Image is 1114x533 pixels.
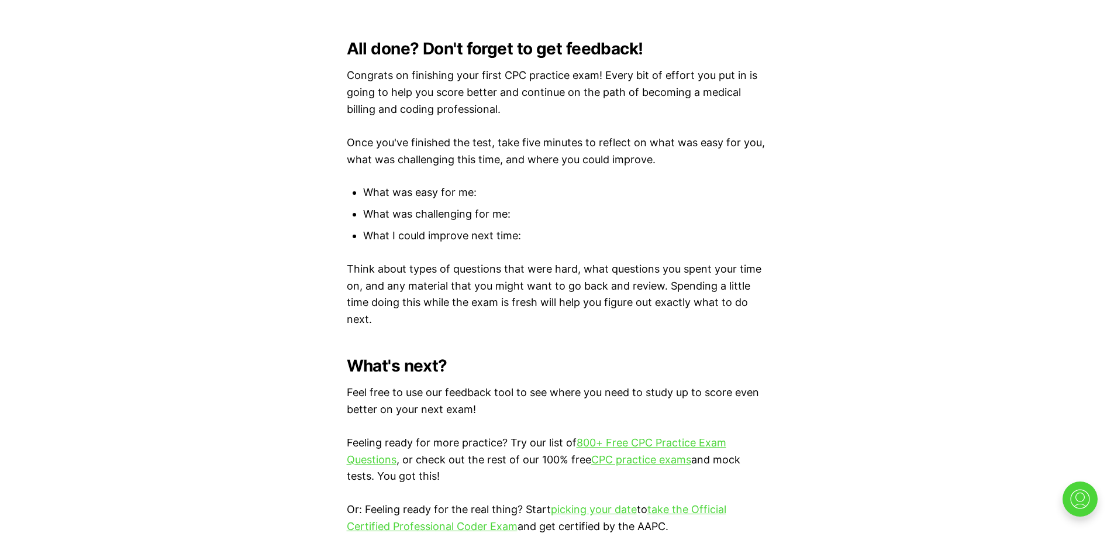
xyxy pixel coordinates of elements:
[363,206,768,223] li: What was challenging for me:
[347,39,768,58] h2: All done? Don't forget to get feedback!
[363,228,768,245] li: What I could improve next time:
[347,356,768,375] h2: What's next?
[347,435,768,485] p: Feeling ready for more practice? Try our list of , or check out the rest of our 100% free and moc...
[347,67,768,118] p: Congrats on finishing your first CPC practice exam! Every bit of effort you put in is going to he...
[347,436,726,466] a: 800+ Free CPC Practice Exam Questions
[347,135,768,169] p: Once you've finished the test, take five minutes to reflect on what was easy for you, what was ch...
[551,503,637,515] a: picking your date
[363,184,768,201] li: What was easy for me:
[347,384,768,418] p: Feel free to use our feedback tool to see where you need to study up to score even better on your...
[347,261,768,328] p: Think about types of questions that were hard, what questions you spent your time on, and any mat...
[591,453,691,466] a: CPC practice exams
[1053,476,1114,533] iframe: portal-trigger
